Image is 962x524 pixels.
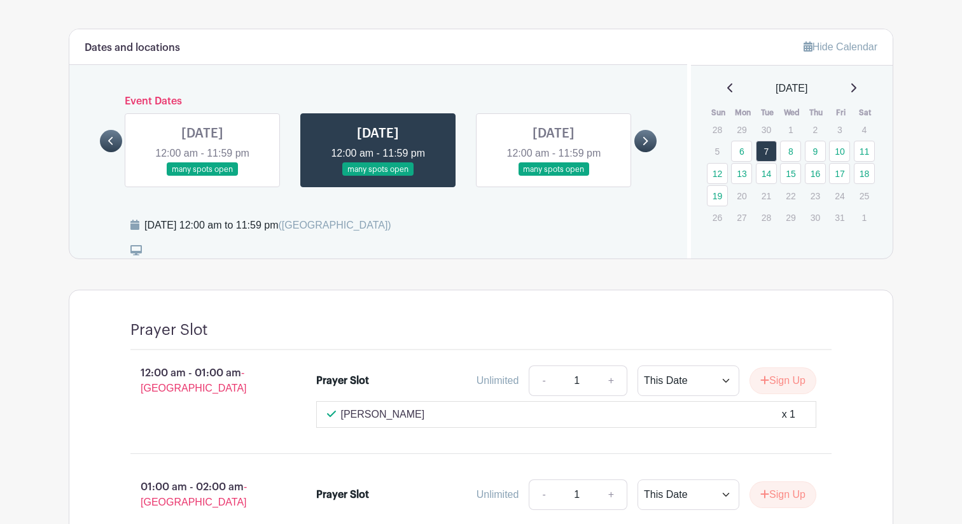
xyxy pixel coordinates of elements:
[707,208,728,227] p: 26
[804,106,829,119] th: Thu
[779,106,804,119] th: Wed
[477,487,519,502] div: Unlimited
[110,474,296,515] p: 01:00 am - 02:00 am
[805,186,826,206] p: 23
[782,407,795,422] div: x 1
[780,208,801,227] p: 29
[278,220,391,230] span: ([GEOGRAPHIC_DATA])
[316,487,369,502] div: Prayer Slot
[122,96,634,108] h6: Event Dates
[749,481,816,508] button: Sign Up
[749,367,816,394] button: Sign Up
[596,479,627,510] a: +
[130,321,208,339] h4: Prayer Slot
[829,163,850,184] a: 17
[828,106,853,119] th: Fri
[854,208,875,227] p: 1
[805,120,826,139] p: 2
[707,163,728,184] a: 12
[854,163,875,184] a: 18
[776,81,807,96] span: [DATE]
[829,141,850,162] a: 10
[854,186,875,206] p: 25
[731,141,752,162] a: 6
[829,120,850,139] p: 3
[780,120,801,139] p: 1
[316,373,369,388] div: Prayer Slot
[780,141,801,162] a: 8
[341,407,425,422] p: [PERSON_NAME]
[805,208,826,227] p: 30
[756,163,777,184] a: 14
[85,42,180,54] h6: Dates and locations
[707,185,728,206] a: 19
[829,186,850,206] p: 24
[731,163,752,184] a: 13
[756,120,777,139] p: 30
[730,106,755,119] th: Mon
[829,208,850,227] p: 31
[477,373,519,388] div: Unlimited
[110,360,296,401] p: 12:00 am - 01:00 am
[731,120,752,139] p: 29
[780,163,801,184] a: 15
[805,163,826,184] a: 16
[731,208,752,227] p: 27
[854,141,875,162] a: 11
[780,186,801,206] p: 22
[805,141,826,162] a: 9
[854,120,875,139] p: 4
[756,208,777,227] p: 28
[707,141,728,161] p: 5
[144,218,391,233] div: [DATE] 12:00 am to 11:59 pm
[853,106,878,119] th: Sat
[707,120,728,139] p: 28
[706,106,731,119] th: Sun
[529,365,558,396] a: -
[756,141,777,162] a: 7
[804,41,877,52] a: Hide Calendar
[755,106,780,119] th: Tue
[529,479,558,510] a: -
[596,365,627,396] a: +
[731,186,752,206] p: 20
[756,186,777,206] p: 21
